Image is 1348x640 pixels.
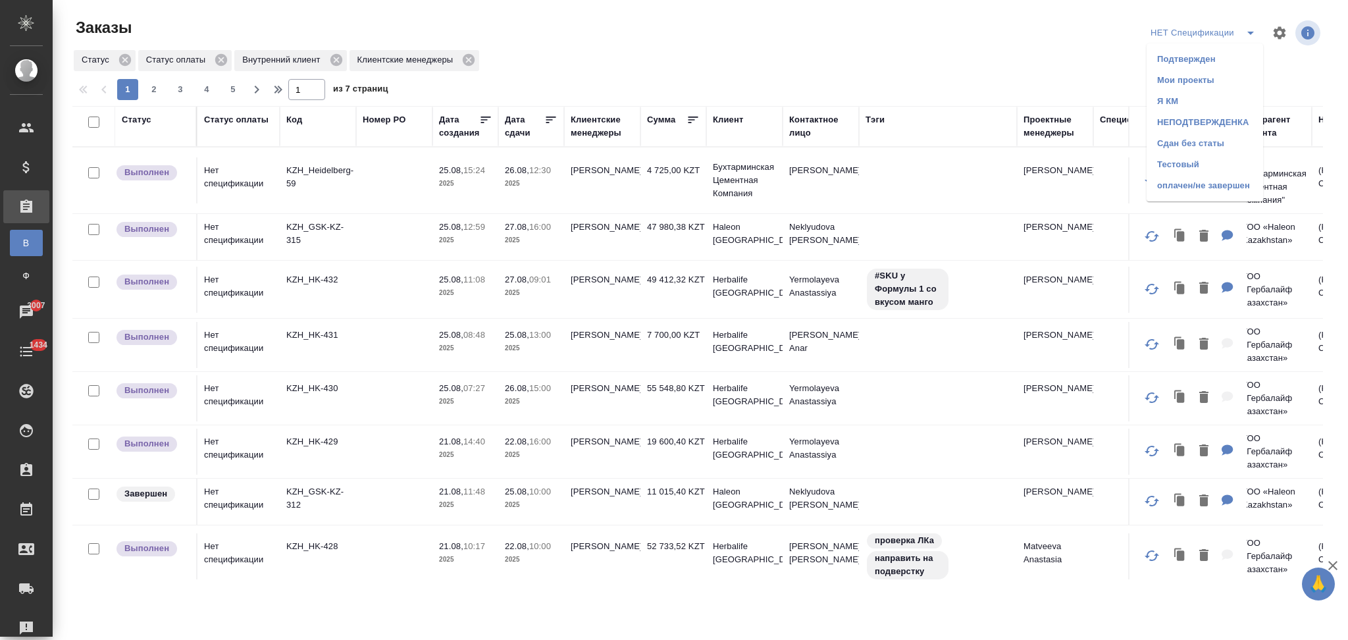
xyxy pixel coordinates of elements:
[16,236,36,250] span: В
[22,338,55,352] span: 1434
[196,83,217,96] span: 4
[19,299,53,312] span: 3007
[115,382,190,400] div: Выставляет ПМ после сдачи и проведения начислений. Последний этап для ПМа
[439,437,463,446] p: 21.08,
[1017,157,1093,203] td: [PERSON_NAME]
[222,83,244,96] span: 5
[505,330,529,340] p: 25.08,
[115,435,190,453] div: Выставляет ПМ после сдачи и проведения начислений. Последний этап для ПМа
[463,437,485,446] p: 14:40
[1147,112,1263,133] li: НЕПОДТВЕРЖДЕНКА
[124,166,169,179] p: Выполнен
[333,81,388,100] span: из 7 страниц
[197,214,280,260] td: Нет спецификации
[357,53,458,67] p: Клиентские менеджеры
[783,157,859,203] td: [PERSON_NAME]
[1168,385,1193,412] button: Клонировать
[564,533,640,579] td: [PERSON_NAME]
[1136,540,1168,572] button: Обновить
[505,275,529,284] p: 27.08,
[115,273,190,291] div: Выставляет ПМ после сдачи и проведения начислений. Последний этап для ПМа
[1017,533,1093,579] td: Matveeva Anastasia
[529,222,551,232] p: 16:00
[713,273,776,300] p: Herbalife [GEOGRAPHIC_DATA]
[789,113,852,140] div: Контактное лицо
[286,113,302,126] div: Код
[640,157,706,203] td: 4 725,00 KZT
[1168,331,1193,358] button: Клонировать
[640,479,706,525] td: 11 015,40 KZT
[1242,221,1305,247] p: ТОО «Haleon Kazakhstan»
[350,50,480,71] div: Клиентские менеджеры
[197,429,280,475] td: Нет спецификации
[505,395,557,408] p: 2025
[124,487,167,500] p: Завершен
[439,395,492,408] p: 2025
[439,553,492,566] p: 2025
[286,382,350,395] p: KZH_HK-430
[875,534,934,547] p: проверка ЛКа
[713,221,776,247] p: Haleon [GEOGRAPHIC_DATA]
[1147,91,1263,112] li: Я КМ
[439,498,492,512] p: 2025
[439,222,463,232] p: 25.08,
[1136,329,1168,360] button: Обновить
[1193,488,1215,515] button: Удалить
[529,383,551,393] p: 15:00
[1147,154,1263,175] li: Тестовый
[439,342,492,355] p: 2025
[713,485,776,512] p: Haleon [GEOGRAPHIC_DATA]
[505,383,529,393] p: 26.08,
[713,113,743,126] div: Клиент
[115,221,190,238] div: Выставляет ПМ после сдачи и проведения начислений. Последний этап для ПМа
[505,286,557,300] p: 2025
[3,296,49,329] a: 3007
[713,435,776,462] p: Herbalife [GEOGRAPHIC_DATA]
[640,322,706,368] td: 7 700,00 KZT
[439,330,463,340] p: 25.08,
[505,234,557,247] p: 2025
[713,161,776,200] p: Бухтарминская Цементная Компания
[1147,70,1263,91] li: Мои проекты
[115,485,190,503] div: Выставляет КМ при направлении счета или после выполнения всех работ/сдачи заказа клиенту. Окончат...
[124,331,169,344] p: Выполнен
[222,79,244,100] button: 5
[197,533,280,579] td: Нет спецификации
[124,384,169,397] p: Выполнен
[783,322,859,368] td: [PERSON_NAME] Anar
[783,429,859,475] td: Yermolayeva Anastassiya
[170,83,191,96] span: 3
[505,165,529,175] p: 26.08,
[1193,223,1215,250] button: Удалить
[124,223,169,236] p: Выполнен
[1147,22,1264,43] div: split button
[1193,331,1215,358] button: Удалить
[866,267,1010,311] div: #SKU у Формулы 1 со вкусом манго
[439,165,463,175] p: 25.08,
[1017,322,1093,368] td: [PERSON_NAME]
[1168,543,1193,570] button: Клонировать
[1295,20,1323,45] span: Посмотреть информацию
[463,541,485,551] p: 10:17
[713,382,776,408] p: Herbalife [GEOGRAPHIC_DATA]
[439,383,463,393] p: 25.08,
[564,267,640,313] td: [PERSON_NAME]
[866,532,1010,581] div: проверка ЛКа, направить на подверстку
[439,113,479,140] div: Дата создания
[1242,379,1305,418] p: ТОО «Гербалайф Казахстан»
[463,330,485,340] p: 08:48
[242,53,324,67] p: Внутренний клиент
[115,329,190,346] div: Выставляет ПМ после сдачи и проведения начислений. Последний этап для ПМа
[10,263,43,289] a: Ф
[286,435,350,448] p: KZH_HK-429
[197,157,280,203] td: Нет спецификации
[783,214,859,260] td: Neklyudova [PERSON_NAME]
[363,113,405,126] div: Номер PO
[286,273,350,286] p: KZH_HK-432
[505,487,529,496] p: 25.08,
[1242,485,1305,512] p: ТОО «Haleon Kazakhstan»
[875,552,941,578] p: направить на подверстку
[196,79,217,100] button: 4
[783,479,859,525] td: Neklyudova [PERSON_NAME]
[1100,113,1165,126] div: Спецификация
